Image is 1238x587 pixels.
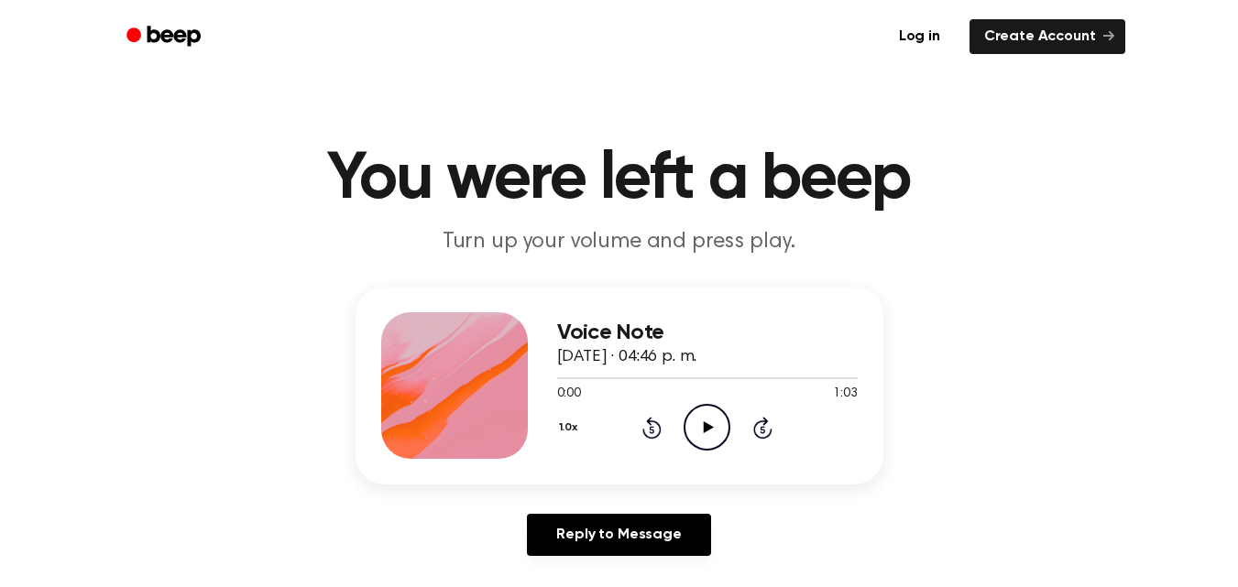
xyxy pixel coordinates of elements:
[833,385,857,404] span: 1:03
[557,412,585,443] button: 1.0x
[970,19,1125,54] a: Create Account
[114,19,217,55] a: Beep
[150,147,1089,212] h1: You were left a beep
[557,349,697,365] span: [DATE] · 04:46 p. m.
[881,16,959,58] a: Log in
[557,385,581,404] span: 0:00
[557,321,858,345] h3: Voice Note
[268,227,971,257] p: Turn up your volume and press play.
[527,514,710,556] a: Reply to Message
